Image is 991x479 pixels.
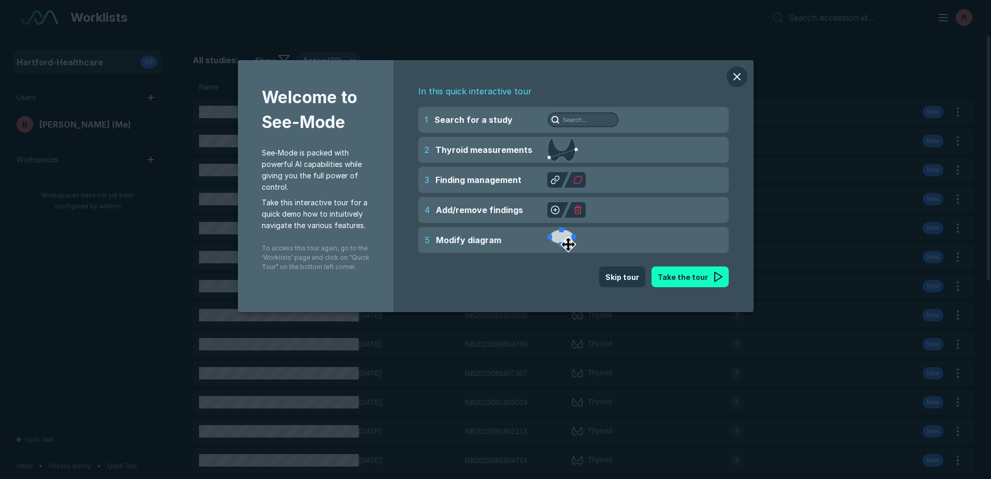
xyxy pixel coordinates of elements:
[436,204,523,216] span: Add/remove findings
[424,144,429,156] span: 2
[262,147,370,193] span: See-Mode is packed with powerful AI capabilities while giving you the full power of control.
[262,235,370,272] span: To access this tour again, go to the ‘Worklists’ page and click on “Quick Tour” on the bottom lef...
[599,266,645,287] button: Skip tour
[418,85,729,101] span: In this quick interactive tour
[238,60,754,312] div: modal
[424,114,428,126] span: 1
[424,234,430,246] span: 5
[435,144,532,156] span: Thyroid measurements
[434,114,513,126] span: Search for a study
[547,112,619,128] img: Search for a study
[424,204,430,216] span: 4
[262,85,370,147] span: Welcome to See-Mode
[424,174,429,186] span: 3
[436,234,501,246] span: Modify diagram
[435,174,521,186] span: Finding management
[547,138,578,161] img: Thyroid measurements
[652,266,729,287] button: Take the tour
[547,228,576,252] img: Modify diagram
[547,172,586,188] img: Finding management
[262,197,370,231] span: Take this interactive tour for a quick demo how to intuitively navigate the various features.
[547,202,586,218] img: Add/remove findings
